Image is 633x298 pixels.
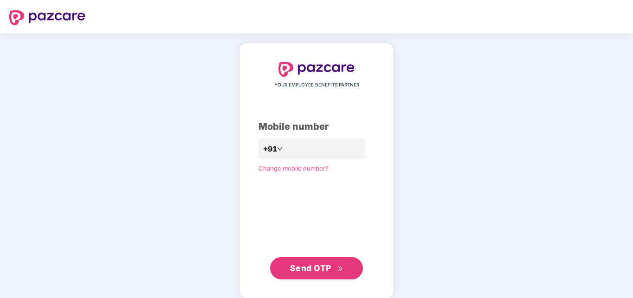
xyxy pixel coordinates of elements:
[258,119,375,134] div: Mobile number
[263,143,277,155] span: +91
[9,10,85,25] img: logo
[290,263,331,273] span: Send OTP
[337,266,343,272] span: double-right
[277,146,283,152] span: down
[278,62,355,77] img: logo
[258,165,329,172] a: Change mobile number?
[274,81,359,89] span: YOUR EMPLOYEE BENEFITS PARTNER
[270,257,363,279] button: Send OTPdouble-right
